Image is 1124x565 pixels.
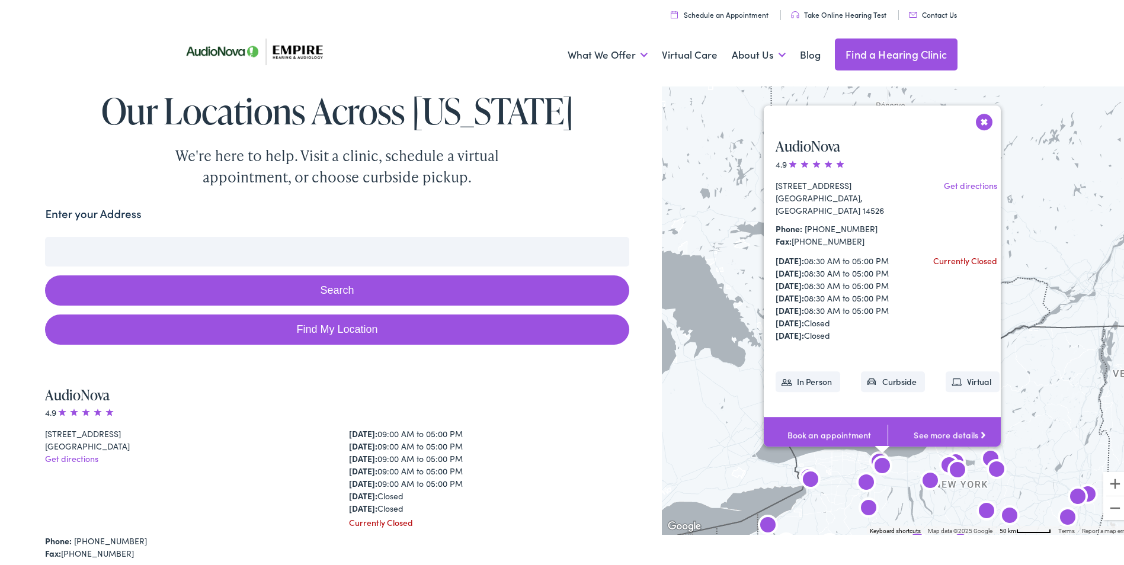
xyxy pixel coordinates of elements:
span: 50 km [1000,525,1016,532]
div: AudioNova [852,467,880,496]
div: AudioNova [854,493,883,521]
div: 08:30 AM to 05:00 PM 08:30 AM to 05:00 PM 08:30 AM to 05:00 PM 08:30 AM to 05:00 PM 08:30 AM to 0... [776,252,910,339]
div: AudioNova [982,454,1011,483]
div: AudioNova [935,450,963,479]
div: AudioNova [976,444,1005,472]
a: Get directions [944,177,998,189]
div: AudioNova [995,500,1024,529]
li: In Person [776,369,840,390]
img: utility icon [671,8,678,16]
img: utility icon [791,9,799,16]
label: Enter your Address [45,203,141,220]
div: AudioNova [972,496,1001,524]
strong: [DATE]: [776,277,804,289]
strong: [DATE]: [776,290,804,301]
a: See more details [888,415,1011,451]
div: AudioNova [795,462,823,490]
div: [GEOGRAPHIC_DATA] [45,438,325,450]
div: AudioNova [1064,481,1092,510]
button: Map Scale: 50 km per 55 pixels [996,524,1055,532]
a: [PHONE_NUMBER] [74,532,147,544]
strong: Phone: [45,532,72,544]
a: Contact Us [909,7,957,17]
div: AudioNova [1053,502,1082,531]
strong: [DATE]: [349,500,377,512]
strong: Fax: [776,233,792,245]
div: [PHONE_NUMBER] [45,545,629,557]
div: AudioNova [754,510,782,538]
a: Get directions [45,450,98,462]
strong: Phone: [776,220,802,232]
strong: [DATE]: [349,438,377,450]
li: Virtual [946,369,1000,390]
div: AudioNova [815,528,844,557]
strong: [DATE]: [349,450,377,462]
a: Open this area in Google Maps (opens a new window) [665,516,704,532]
a: Blog [800,31,821,75]
div: AudioNova [916,466,944,494]
button: Search [45,273,629,303]
div: AudioNova [772,528,800,556]
strong: [DATE]: [776,252,804,264]
strong: [DATE]: [776,327,804,339]
strong: [DATE]: [349,463,377,474]
a: Take Online Hearing Test [791,7,886,17]
strong: Fax: [45,545,61,557]
strong: [DATE]: [776,265,804,277]
li: Curbside [861,369,925,390]
input: Enter your address or zip code [45,235,629,264]
div: AudioNova [1074,479,1102,508]
button: Close [974,109,995,130]
strong: [DATE]: [349,487,377,499]
strong: [DATE]: [776,314,804,326]
a: Schedule an Appointment [671,7,768,17]
a: AudioNova [776,134,840,153]
div: AudioNova [868,451,896,479]
div: [STREET_ADDRESS] [45,425,325,438]
div: Empire Hearing &#038; Audiology by AudioNova [942,447,970,476]
button: Keyboard shortcuts [870,525,921,533]
a: Virtual Care [662,31,718,75]
a: What We Offer [568,31,648,75]
a: Book an appointment [764,415,888,451]
div: Currently Closed [934,252,998,265]
img: utility icon [909,9,917,15]
div: We're here to help. Visit a clinic, schedule a virtual appointment, or choose curbside pickup. [148,143,527,185]
strong: [DATE]: [349,475,377,487]
a: About Us [732,31,786,75]
strong: [DATE]: [349,425,377,437]
span: 4.9 [776,156,846,168]
div: 09:00 AM to 05:00 PM 09:00 AM to 05:00 PM 09:00 AM to 05:00 PM 09:00 AM to 05:00 PM 09:00 AM to 0... [349,425,629,512]
img: Google [665,516,704,532]
a: Terms (opens in new tab) [1058,525,1075,532]
div: Currently Closed [349,514,629,527]
span: Map data ©2025 Google [928,525,992,532]
div: [GEOGRAPHIC_DATA], [GEOGRAPHIC_DATA] 14526 [776,190,910,214]
div: [STREET_ADDRESS] [776,177,910,190]
div: [PHONE_NUMBER] [776,233,910,245]
div: AudioNova [865,447,894,475]
div: AudioNova [943,455,972,483]
a: Find My Location [45,312,629,342]
strong: [DATE]: [776,302,804,314]
div: AudioNova [796,464,825,493]
h1: Our Locations Across [US_STATE] [45,89,629,128]
a: Find a Hearing Clinic [835,36,958,68]
a: [PHONE_NUMBER] [805,220,878,232]
span: 4.9 [45,404,116,416]
a: AudioNova [45,383,110,402]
